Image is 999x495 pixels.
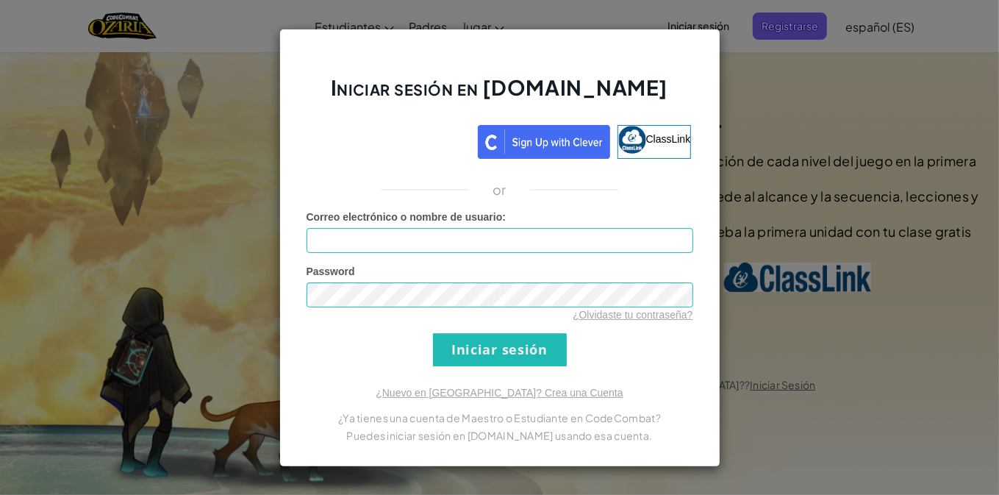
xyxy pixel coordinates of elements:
img: clever_sso_button@2x.png [478,125,610,159]
iframe: Botón Iniciar sesión con Google [301,124,478,156]
span: Password [307,266,355,277]
span: Correo electrónico o nombre de usuario [307,211,503,223]
p: or [493,181,506,199]
a: ¿Olvidaste tu contraseña? [573,309,692,321]
span: ClassLink [646,132,691,144]
p: Puedes iniciar sesión en [DOMAIN_NAME] usando esa cuenta. [307,427,693,444]
input: Iniciar sesión [433,333,567,366]
img: classlink-logo-small.png [618,126,646,154]
p: ¿Ya tienes una cuenta de Maestro o Estudiante en CodeCombat? [307,409,693,427]
h2: Iniciar sesión en [DOMAIN_NAME] [307,74,693,116]
a: ¿Nuevo en [GEOGRAPHIC_DATA]? Crea una Cuenta [376,387,623,399]
label: : [307,210,506,224]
